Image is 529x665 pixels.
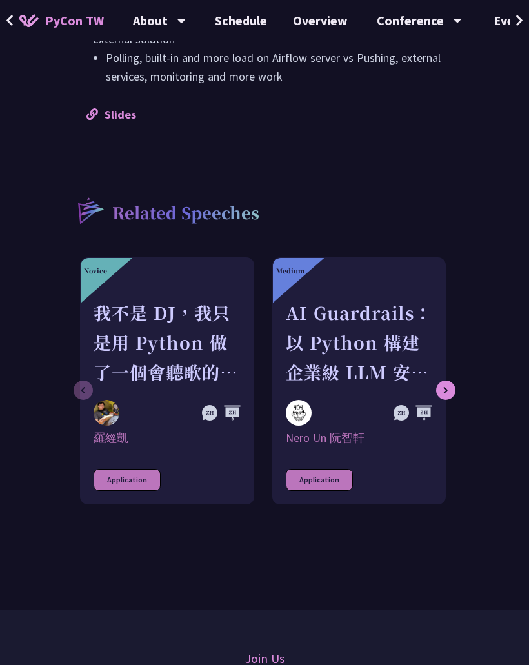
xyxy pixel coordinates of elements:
[94,298,241,387] div: 我不是 DJ，我只是用 Python 做了一個會聽歌的工具
[80,257,254,504] a: Novice 我不是 DJ，我只是用 Python 做了一個會聽歌的工具 羅經凱 羅經凱 Application
[86,107,136,122] a: Slides
[286,400,312,426] img: Nero Un 阮智軒
[94,430,241,446] div: 羅經凱
[19,14,39,27] img: Home icon of PyCon TW 2025
[6,5,117,37] a: PyCon TW
[45,11,104,30] span: PyCon TW
[84,266,107,275] div: Novice
[93,11,449,86] li: Comparing the strengths and weaknesses of this solution vs my external solution
[59,179,121,241] img: r3.8d01567.svg
[94,400,119,426] img: 羅經凱
[276,266,304,275] div: Medium
[112,201,259,227] p: Related Speeches
[286,430,433,446] div: Nero Un 阮智軒
[286,469,353,491] div: Application
[272,257,446,504] a: Medium AI Guardrails：以 Python 構建企業級 LLM 安全防護策略 Nero Un 阮智軒 Nero Un 阮智軒 Application
[106,48,449,86] li: Polling, built-in and more load on Airflow server vs Pushing, external services, monitoring and m...
[286,298,433,387] div: AI Guardrails：以 Python 構建企業級 LLM 安全防護策略
[94,469,161,491] div: Application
